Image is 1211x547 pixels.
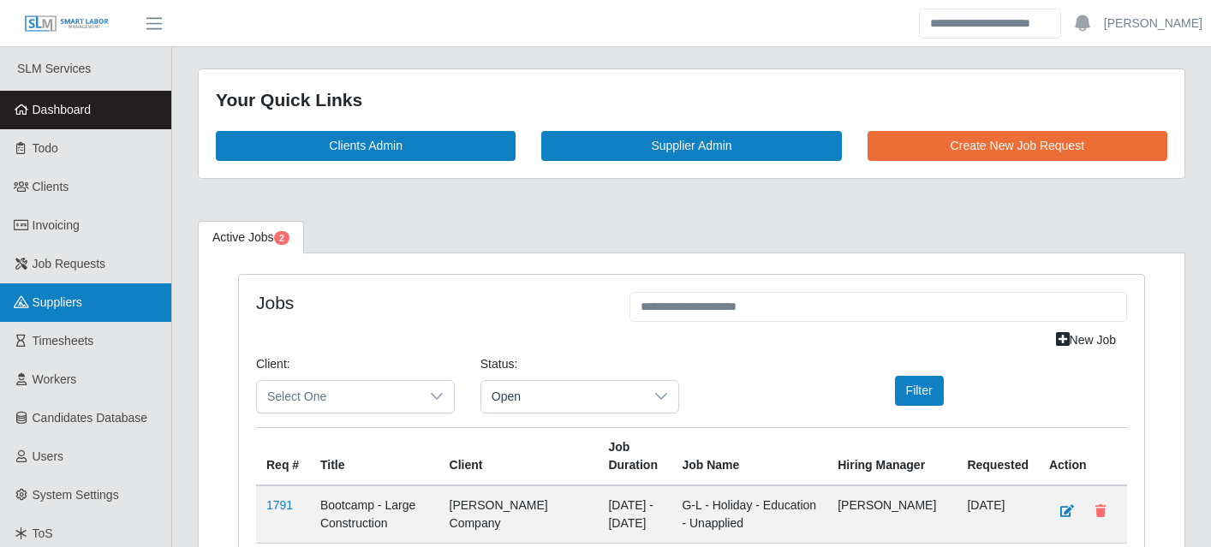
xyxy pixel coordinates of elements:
[33,257,106,271] span: Job Requests
[541,131,841,161] a: Supplier Admin
[256,355,290,373] label: Client:
[257,381,420,413] span: Select One
[439,427,599,485] th: Client
[17,62,91,75] span: SLM Services
[310,485,439,544] td: Bootcamp - Large Construction
[33,103,92,116] span: Dashboard
[33,141,58,155] span: Todo
[198,221,304,254] a: Active Jobs
[33,295,82,309] span: Suppliers
[216,131,516,161] a: Clients Admin
[439,485,599,544] td: [PERSON_NAME] Company
[310,427,439,485] th: Title
[266,498,293,512] a: 1791
[598,485,671,544] td: [DATE] - [DATE]
[480,355,518,373] label: Status:
[24,15,110,33] img: SLM Logo
[598,427,671,485] th: Job Duration
[1039,427,1127,485] th: Action
[274,231,289,245] span: Pending Jobs
[957,485,1039,544] td: [DATE]
[1045,325,1127,355] a: New Job
[33,411,148,425] span: Candidates Database
[33,526,53,540] span: ToS
[895,376,944,406] button: Filter
[216,86,1167,114] div: Your Quick Links
[671,427,827,485] th: Job Name
[33,488,119,502] span: System Settings
[33,449,64,463] span: Users
[33,334,94,348] span: Timesheets
[33,180,69,193] span: Clients
[919,9,1061,39] input: Search
[481,381,644,413] span: Open
[868,131,1167,161] a: Create New Job Request
[671,485,827,544] td: G-L - Holiday - Education - Unapplied
[33,372,77,386] span: Workers
[1104,15,1202,33] a: [PERSON_NAME]
[957,427,1039,485] th: Requested
[256,427,310,485] th: Req #
[827,485,957,544] td: [PERSON_NAME]
[33,218,80,232] span: Invoicing
[827,427,957,485] th: Hiring Manager
[256,292,604,313] h4: Jobs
